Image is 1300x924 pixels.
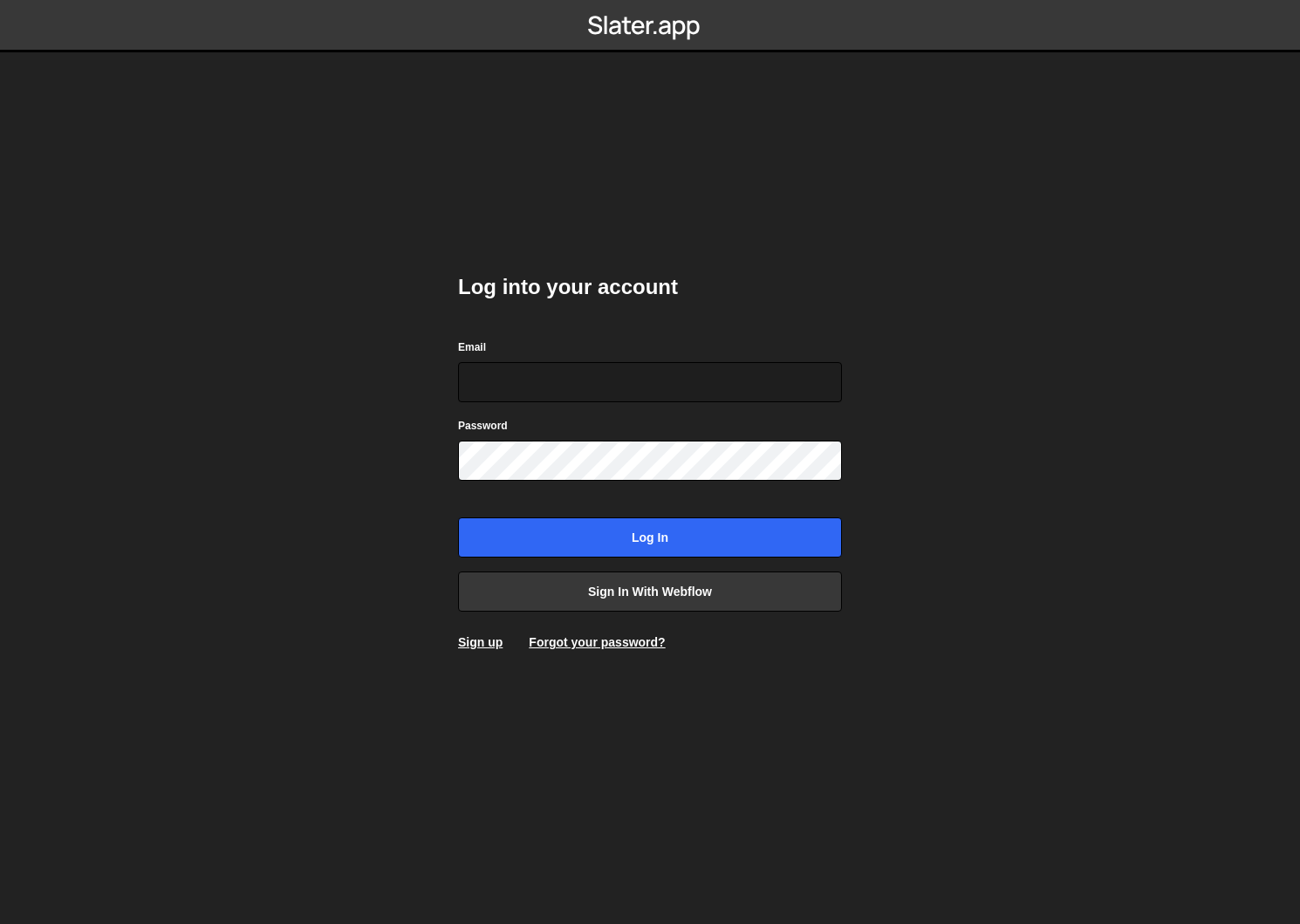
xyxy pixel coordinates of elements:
[529,635,665,649] a: Forgot your password?
[458,417,508,435] label: Password
[458,339,486,356] label: Email
[458,273,842,301] h2: Log into your account
[458,572,842,612] a: Sign in with Webflow
[458,517,842,558] input: Log in
[458,635,503,649] a: Sign up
